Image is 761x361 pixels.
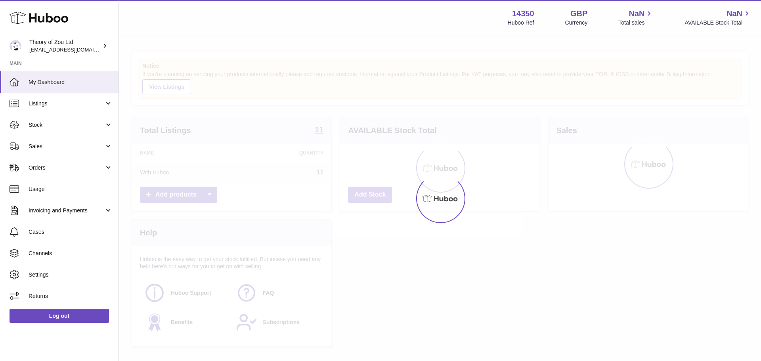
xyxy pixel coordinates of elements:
[618,19,654,27] span: Total sales
[29,143,104,150] span: Sales
[512,8,534,19] strong: 14350
[29,100,104,107] span: Listings
[29,185,113,193] span: Usage
[29,38,101,53] div: Theory of Zou Ltd
[29,292,113,300] span: Returns
[29,164,104,172] span: Orders
[565,19,588,27] div: Currency
[29,121,104,129] span: Stock
[10,40,21,52] img: internalAdmin-14350@internal.huboo.com
[618,8,654,27] a: NaN Total sales
[29,46,117,53] span: [EMAIL_ADDRESS][DOMAIN_NAME]
[29,250,113,257] span: Channels
[29,271,113,279] span: Settings
[29,78,113,86] span: My Dashboard
[685,8,751,27] a: NaN AVAILABLE Stock Total
[29,228,113,236] span: Cases
[685,19,751,27] span: AVAILABLE Stock Total
[570,8,587,19] strong: GBP
[10,309,109,323] a: Log out
[29,207,104,214] span: Invoicing and Payments
[629,8,644,19] span: NaN
[727,8,742,19] span: NaN
[508,19,534,27] div: Huboo Ref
